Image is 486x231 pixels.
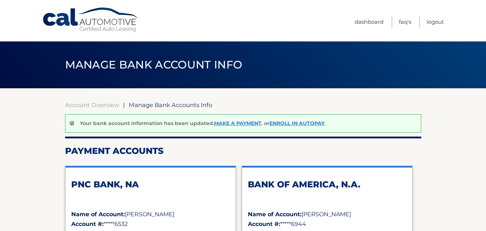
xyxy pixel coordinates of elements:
a: Cal Automotive [42,7,139,33]
span: Manage Bank Accounts Info [129,101,212,108]
strong: Name of Account: [248,211,301,218]
a: Enroll In AutoPay [269,120,324,126]
h2: PNC BANK, NA [71,179,230,190]
h2: Payment Accounts [65,146,421,156]
span: [PERSON_NAME] [125,211,174,218]
a: Dashboard [355,16,383,28]
strong: Name of Account: [71,211,125,218]
strong: Account #: [71,221,104,227]
a: Make a payment [214,120,262,126]
a: Account Overview [65,101,119,108]
a: Logout [427,16,444,28]
strong: Account #: [248,221,280,227]
a: FAQ's [399,16,411,28]
span: | [123,101,125,108]
span: Manage Bank Account Info [65,58,242,71]
h2: BANK OF AMERICA, N.A. [248,179,406,190]
span: [PERSON_NAME] [301,211,351,218]
p: Your bank account information has been updated. . or . [80,120,326,126]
